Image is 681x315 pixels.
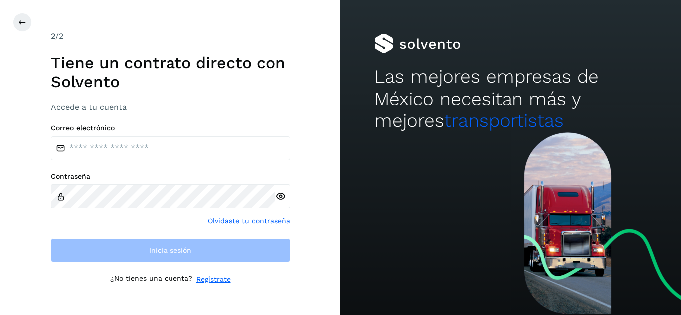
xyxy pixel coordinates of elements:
[196,274,231,285] a: Regístrate
[51,124,290,132] label: Correo electrónico
[51,31,55,41] span: 2
[374,66,647,132] h2: Las mejores empresas de México necesitan más y mejores
[444,110,564,131] span: transportistas
[51,103,290,112] h3: Accede a tu cuenta
[51,238,290,262] button: Inicia sesión
[149,247,191,254] span: Inicia sesión
[51,30,290,42] div: /2
[51,172,290,181] label: Contraseña
[208,216,290,226] a: Olvidaste tu contraseña
[51,53,290,92] h1: Tiene un contrato directo con Solvento
[110,274,192,285] p: ¿No tienes una cuenta?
